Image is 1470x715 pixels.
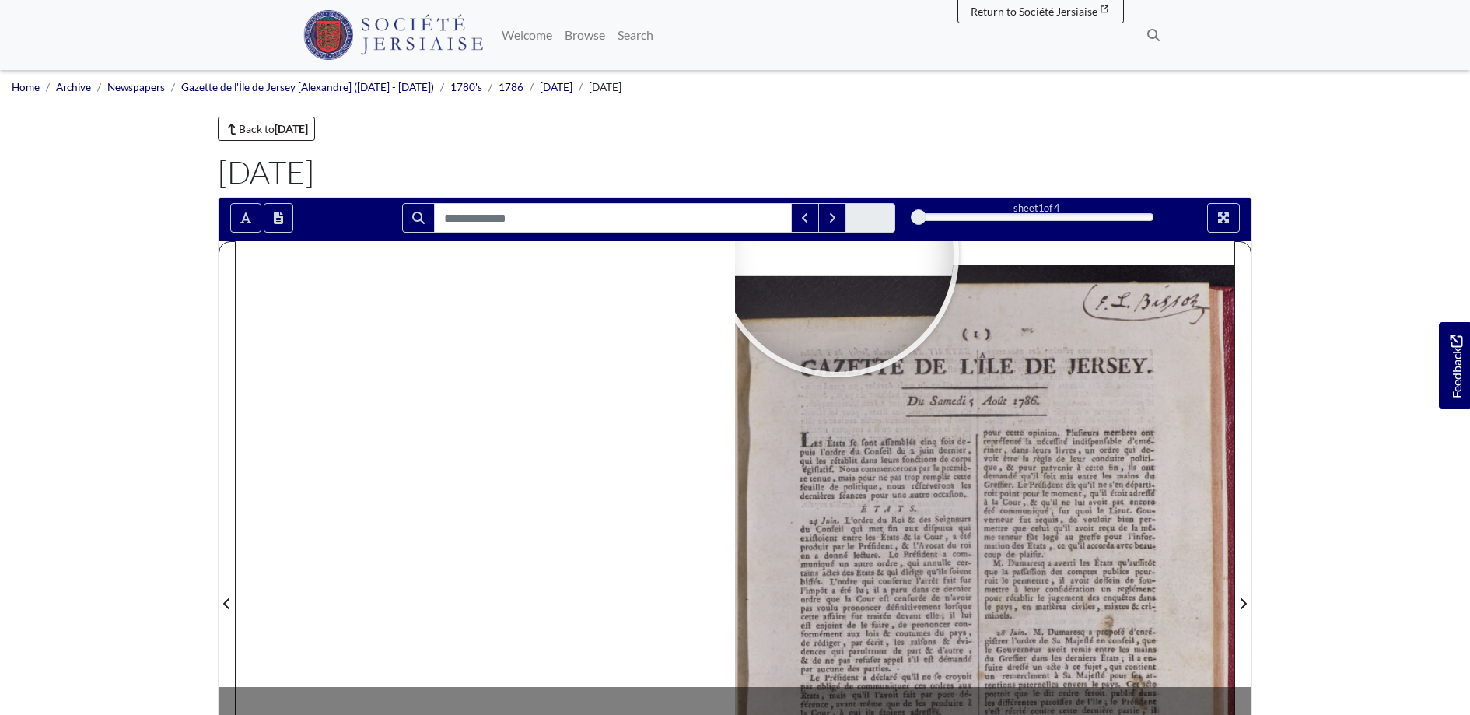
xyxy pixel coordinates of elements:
[558,19,611,51] a: Browse
[56,81,91,93] a: Archive
[303,6,483,64] a: Société Jersiaise logo
[919,201,1153,216] div: sheet of 4
[12,81,40,93] a: Home
[499,81,523,93] a: 1786
[218,153,1252,191] h1: [DATE]
[450,81,482,93] a: 1780's
[589,81,621,93] span: [DATE]
[818,203,846,233] button: Next Match
[1447,335,1465,398] span: Feedback
[971,5,1097,18] span: Return to Société Jersiaise
[303,10,483,60] img: Société Jersiaise
[540,81,572,93] a: [DATE]
[791,203,819,233] button: Previous Match
[1439,322,1470,409] a: Would you like to provide feedback?
[218,117,315,141] a: Back to[DATE]
[230,203,261,233] button: Toggle text selection (Alt+T)
[402,203,435,233] button: Search
[495,19,558,51] a: Welcome
[275,122,308,135] strong: [DATE]
[181,81,434,93] a: Gazette de l'Île de Jersey [Alexandre] ([DATE] - [DATE])
[611,19,660,51] a: Search
[264,203,293,233] button: Open transcription window
[434,203,792,233] input: Search for
[1207,203,1240,233] button: Full screen mode
[107,81,165,93] a: Newspapers
[1038,202,1044,214] span: 1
